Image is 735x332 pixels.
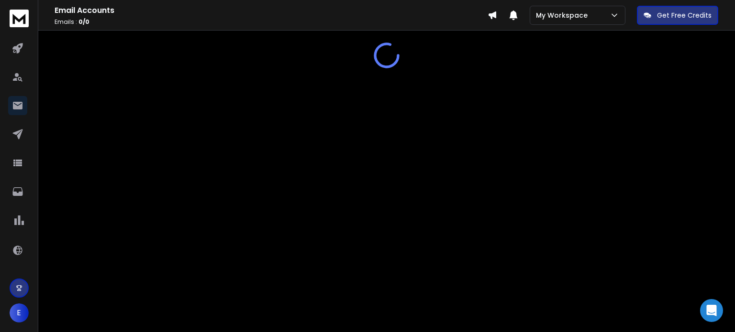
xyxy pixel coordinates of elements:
div: Open Intercom Messenger [700,299,723,322]
img: logo [10,10,29,27]
p: My Workspace [536,11,591,20]
button: E [10,303,29,322]
p: Get Free Credits [657,11,712,20]
p: Emails : [55,18,488,26]
h1: Email Accounts [55,5,488,16]
span: 0 / 0 [78,18,89,26]
button: Get Free Credits [637,6,718,25]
